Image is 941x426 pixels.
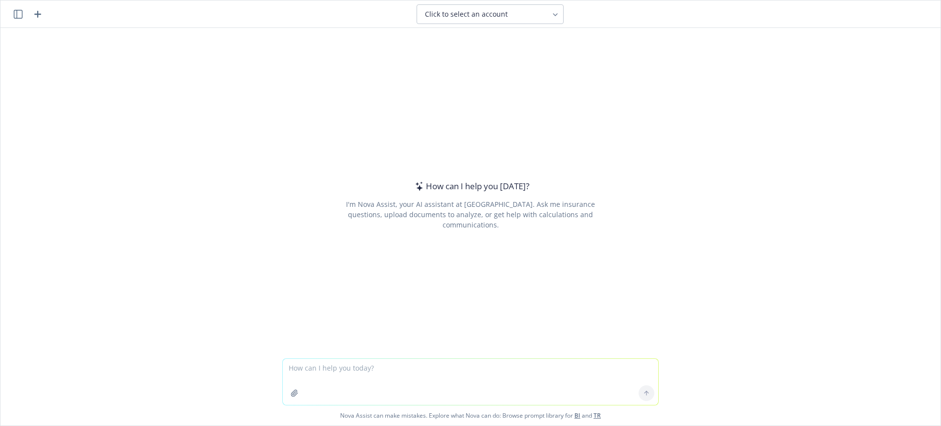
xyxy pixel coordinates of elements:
[417,4,564,24] button: Click to select an account
[574,411,580,420] a: BI
[332,199,608,230] div: I'm Nova Assist, your AI assistant at [GEOGRAPHIC_DATA]. Ask me insurance questions, upload docum...
[4,405,937,426] span: Nova Assist can make mistakes. Explore what Nova can do: Browse prompt library for and
[412,180,529,193] div: How can I help you [DATE]?
[594,411,601,420] a: TR
[425,9,508,19] span: Click to select an account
